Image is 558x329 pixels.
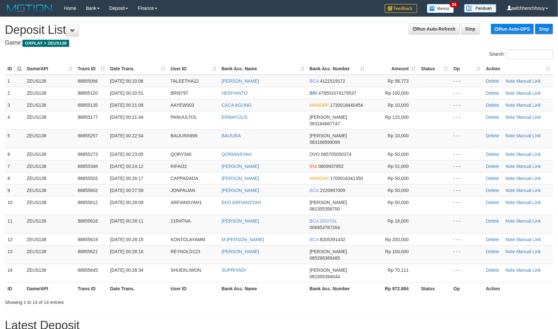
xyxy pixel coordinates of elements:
[24,160,75,172] td: ZEUS138
[75,282,108,295] th: Trans ID
[24,111,75,130] td: ZEUS138
[24,196,75,215] td: ZEUS138
[310,176,329,181] span: MANDIRI
[307,282,368,295] th: Bank Acc. Number
[171,115,197,120] span: PANUULTOL
[78,78,98,84] span: 88855066
[110,152,143,157] span: [DATE] 00:23:05
[451,63,484,75] th: Op: activate to sort column ascending
[171,176,198,181] span: CAPPADADA
[222,200,261,205] a: EKO ARFIANSYAH
[222,90,248,96] a: HERIYANTO
[222,164,259,169] a: [PERSON_NAME]
[5,23,553,36] h1: Deposit List
[171,267,201,273] span: SHUEKLIWON
[388,188,409,193] span: Rp 50,000
[486,188,499,193] a: Delete
[318,164,344,169] span: Copy 0809937852 to clipboard
[388,103,409,108] span: Rp 10,000
[5,184,24,196] td: 9
[310,274,340,279] span: Copy 081555394044 to clipboard
[385,90,409,96] span: Rp 100,000
[506,267,515,273] a: Note
[310,237,319,242] span: BCA
[486,164,499,169] a: Delete
[310,78,319,84] span: BCA
[451,172,484,184] td: - - -
[310,140,340,145] span: Copy 083186899099 to clipboard
[451,245,484,264] td: - - -
[222,237,264,242] a: M [PERSON_NAME]
[516,164,541,169] a: Manual Link
[516,176,541,181] a: Manual Link
[24,148,75,160] td: ZEUS138
[78,218,98,224] span: 88855616
[385,249,409,254] span: Rp 100,000
[486,115,499,120] a: Delete
[451,233,484,245] td: - - -
[24,172,75,184] td: ZEUS138
[310,218,337,224] span: BCA DIGITAL
[5,40,553,46] h4: Game:
[506,237,515,242] a: Note
[486,152,499,157] a: Delete
[506,103,515,108] a: Note
[222,103,252,108] a: CACA AGUNG
[516,133,541,138] a: Manual Link
[110,78,143,84] span: [DATE] 00:20:06
[451,87,484,99] td: - - -
[222,152,252,157] a: QORIANSYAH
[5,296,227,306] div: Showing 1 to 14 of 14 entries
[486,200,499,205] a: Delete
[388,152,409,157] span: Rp 50,000
[409,23,460,34] a: Run Auto-Refresh
[506,200,515,205] a: Note
[171,164,187,169] span: RIFAI32
[168,282,219,295] th: User ID
[78,133,98,138] span: 88855257
[24,184,75,196] td: ZEUS138
[310,200,347,205] span: [PERSON_NAME]
[451,196,484,215] td: - - -
[451,148,484,160] td: - - -
[168,63,219,75] th: User ID: activate to sort column ascending
[330,176,363,181] span: Copy 1700016341350 to clipboard
[489,49,553,59] label: Search:
[516,115,541,120] a: Manual Link
[506,78,515,84] a: Note
[506,218,515,224] a: Note
[320,237,345,242] span: Copy 8205391432 to clipboard
[506,164,515,169] a: Note
[451,111,484,130] td: - - -
[78,115,98,120] span: 88855177
[110,249,143,254] span: [DATE] 00:28:16
[506,176,515,181] a: Note
[506,249,515,254] a: Note
[385,4,417,13] img: Feedback.jpg
[330,103,363,108] span: Copy 1730018440454 to clipboard
[24,87,75,99] td: ZEUS138
[310,164,317,169] span: BNI
[506,115,515,120] a: Note
[310,115,347,120] span: [PERSON_NAME]
[310,206,340,212] span: Copy 081355358700 to clipboard
[110,218,143,224] span: [DATE] 00:28:11
[486,133,499,138] a: Delete
[5,215,24,233] td: 11
[451,282,484,295] th: Op
[171,152,191,157] span: QORY340
[516,249,541,254] a: Manual Link
[486,249,499,254] a: Delete
[516,103,541,108] a: Manual Link
[78,188,98,193] span: 88855602
[427,4,454,13] img: Button%20Memo.svg
[171,103,194,108] span: AAYEW003
[171,249,200,254] span: REYNOLD123
[24,245,75,264] td: ZEUS138
[451,99,484,111] td: - - -
[310,133,347,138] span: [PERSON_NAME]
[171,133,197,138] span: BAIJURA999
[78,164,98,169] span: 88855348
[24,99,75,111] td: ZEUS138
[171,200,202,205] span: ARFIANSYAH1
